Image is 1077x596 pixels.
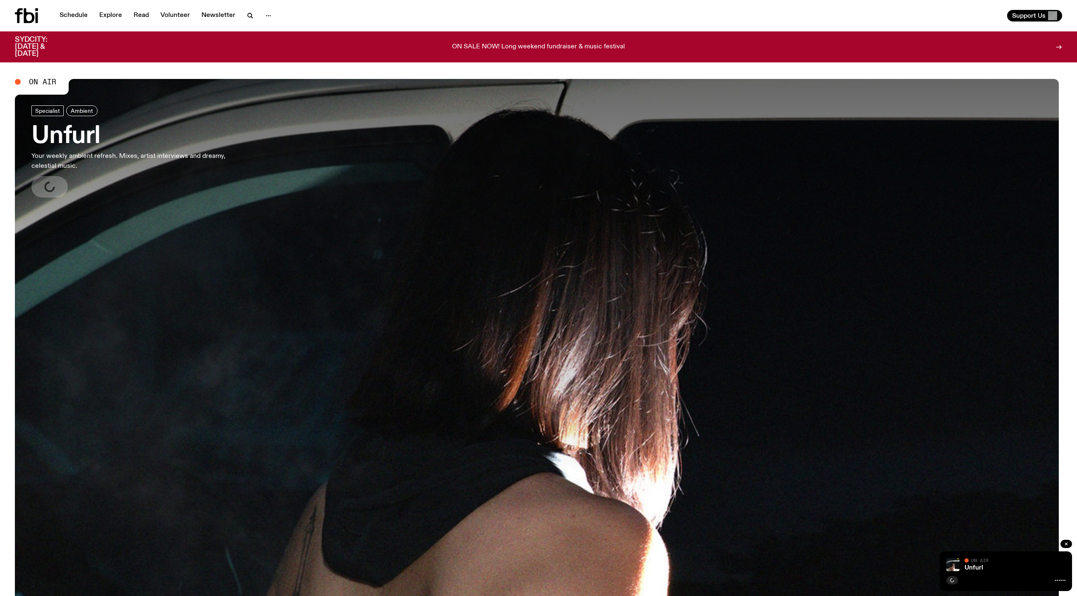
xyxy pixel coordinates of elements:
[156,10,195,21] a: Volunteer
[29,78,56,86] span: On Air
[71,107,93,114] span: Ambient
[1012,12,1046,19] span: Support Us
[35,107,60,114] span: Specialist
[965,565,983,571] a: Unfurl
[31,105,243,198] a: UnfurlYour weekly ambient refresh. Mixes, artist interviews and dreamy, celestial music.
[31,105,64,116] a: Specialist
[129,10,154,21] a: Read
[15,36,68,57] h3: SYDCITY: [DATE] & [DATE]
[55,10,93,21] a: Schedule
[31,125,243,148] h3: Unfurl
[94,10,127,21] a: Explore
[1007,10,1062,21] button: Support Us
[196,10,240,21] a: Newsletter
[66,105,98,116] a: Ambient
[971,558,988,563] span: On Air
[452,43,625,51] p: ON SALE NOW! Long weekend fundraiser & music festival
[31,151,243,171] p: Your weekly ambient refresh. Mixes, artist interviews and dreamy, celestial music.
